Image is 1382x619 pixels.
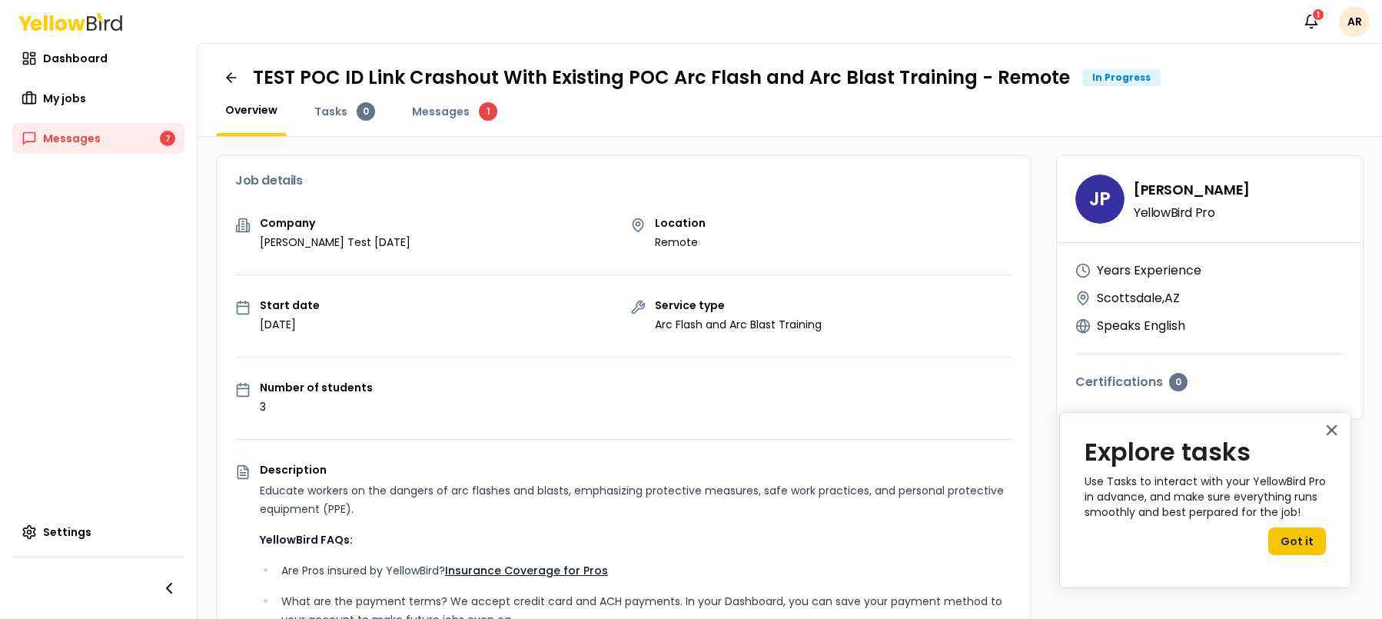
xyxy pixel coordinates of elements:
p: Remote [655,235,706,250]
h4: [PERSON_NAME] [1134,179,1250,201]
div: In Progress [1082,69,1161,86]
p: Number of students [260,382,373,393]
span: Dashboard [43,51,108,66]
p: Are Pros insured by YellowBird? [281,561,1012,580]
div: 0 [357,102,375,121]
p: [PERSON_NAME] Test [DATE] [260,235,410,250]
p: YellowBird Pro [1134,207,1250,219]
a: My jobs [12,83,184,114]
p: Service type [655,300,822,311]
div: 7 [160,131,175,146]
p: Use Tasks to interact with your YellowBird Pro in advance, and make sure everything runs smoothly... [1085,474,1326,520]
h2: Explore tasks [1085,438,1326,467]
a: Insurance Coverage for Pros [445,563,608,578]
a: Messages7 [12,123,184,154]
p: Scottsdale , AZ [1097,289,1180,308]
span: Tasks [314,104,347,119]
a: Dashboard [12,43,184,74]
h1: TEST POC ID Link Crashout With Existing POC Arc Flash and Arc Blast Training - Remote [253,65,1070,90]
h4: Certifications [1075,373,1344,391]
a: Settings [12,517,184,547]
span: Messages [412,104,470,119]
p: Educate workers on the dangers of arc flashes and blasts, emphasizing protective measures, safe w... [260,481,1012,518]
span: Settings [43,524,91,540]
span: JP [1075,175,1125,224]
strong: YellowBird FAQs: [260,532,353,547]
p: Company [260,218,410,228]
div: 0 [1169,373,1188,391]
span: Messages [43,131,101,146]
a: Messages1 [403,102,507,121]
p: Speaks English [1097,317,1185,335]
div: 1 [479,102,497,121]
p: 3 [260,399,373,414]
h3: Job details [235,175,1012,187]
span: My jobs [43,91,86,106]
p: Description [260,464,1012,475]
div: 1 [1311,8,1325,22]
p: Arc Flash and Arc Blast Training [655,317,822,332]
button: Got it [1268,527,1326,555]
span: Overview [225,102,277,118]
button: Close [1324,418,1339,442]
p: Location [655,218,706,228]
button: 1 [1296,6,1327,37]
a: Tasks0 [305,102,384,121]
p: Start date [260,300,320,311]
p: [DATE] [260,317,320,332]
a: Overview [216,102,287,118]
span: AR [1339,6,1370,37]
p: Years Experience [1097,261,1201,280]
